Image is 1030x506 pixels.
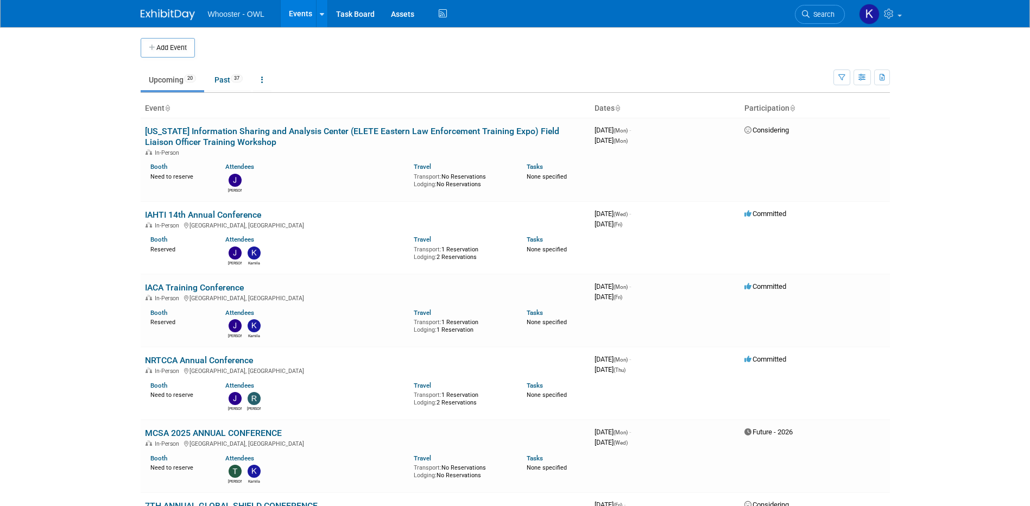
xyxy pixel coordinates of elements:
img: Julia Haber [229,246,242,260]
span: Considering [744,126,789,134]
a: Attendees [225,163,254,170]
img: In-Person Event [146,149,152,155]
span: (Thu) [614,367,625,373]
div: Julia Haber [228,260,242,266]
a: Upcoming20 [141,69,204,90]
div: 1 Reservation 2 Reservations [414,244,510,261]
span: [DATE] [595,282,631,290]
span: Lodging: [414,181,437,188]
span: [DATE] [595,355,631,363]
span: (Mon) [614,357,628,363]
a: Travel [414,163,431,170]
span: Search [810,10,835,18]
div: [GEOGRAPHIC_DATA], [GEOGRAPHIC_DATA] [145,366,586,375]
img: Julia Haber [229,174,242,187]
span: [DATE] [595,220,622,228]
div: Julia Haber [228,332,242,339]
img: James Justus [229,392,242,405]
div: No Reservations No Reservations [414,171,510,188]
span: In-Person [155,295,182,302]
span: - [629,428,631,436]
a: Booth [150,236,167,243]
img: In-Person Event [146,222,152,227]
div: 1 Reservation 2 Reservations [414,389,510,406]
span: (Mon) [614,284,628,290]
span: Lodging: [414,399,437,406]
span: (Mon) [614,429,628,435]
th: Participation [740,99,890,118]
a: MCSA 2025 ANNUAL CONFERENCE [145,428,282,438]
div: James Justus [228,405,242,412]
a: Travel [414,454,431,462]
th: Event [141,99,590,118]
div: Kamila Castaneda [247,260,261,266]
span: (Mon) [614,128,628,134]
div: [GEOGRAPHIC_DATA], [GEOGRAPHIC_DATA] [145,293,586,302]
span: Transport: [414,173,441,180]
a: Sort by Event Name [165,104,170,112]
img: Kamila Castaneda [248,319,261,332]
div: [GEOGRAPHIC_DATA], [GEOGRAPHIC_DATA] [145,439,586,447]
a: Search [795,5,845,24]
img: Kamila Castaneda [248,465,261,478]
a: Booth [150,309,167,317]
span: None specified [527,246,567,253]
div: Need to reserve [150,389,210,399]
span: - [629,210,631,218]
span: In-Person [155,222,182,229]
div: Need to reserve [150,462,210,472]
span: None specified [527,319,567,326]
a: IACA Training Conference [145,282,244,293]
img: In-Person Event [146,295,152,300]
span: - [629,126,631,134]
div: Reserved [150,244,210,254]
a: Tasks [527,236,543,243]
div: Robert Dugan [247,405,261,412]
span: [DATE] [595,136,628,144]
span: Transport: [414,391,441,399]
a: Booth [150,163,167,170]
span: None specified [527,173,567,180]
span: Transport: [414,246,441,253]
span: Transport: [414,319,441,326]
span: [DATE] [595,210,631,218]
span: In-Person [155,149,182,156]
a: Tasks [527,163,543,170]
span: - [629,355,631,363]
img: Kamila Castaneda [859,4,880,24]
span: (Mon) [614,138,628,144]
span: [DATE] [595,438,628,446]
div: Julia Haber [228,187,242,193]
span: In-Person [155,368,182,375]
div: No Reservations No Reservations [414,462,510,479]
div: Kamila Castaneda [247,478,261,484]
a: Travel [414,236,431,243]
a: Booth [150,454,167,462]
a: NRTCCA Annual Conference [145,355,253,365]
span: Committed [744,210,786,218]
a: Travel [414,382,431,389]
a: Tasks [527,309,543,317]
a: Attendees [225,454,254,462]
a: Tasks [527,454,543,462]
a: Sort by Participation Type [789,104,795,112]
a: IAHTI 14th Annual Conference [145,210,261,220]
img: Julia Haber [229,319,242,332]
span: Committed [744,355,786,363]
a: Attendees [225,309,254,317]
img: Travis Dykes [229,465,242,478]
button: Add Event [141,38,195,58]
div: Kamila Castaneda [247,332,261,339]
span: None specified [527,464,567,471]
div: Need to reserve [150,171,210,181]
a: Travel [414,309,431,317]
span: Whooster - OWL [208,10,264,18]
span: Lodging: [414,254,437,261]
span: (Wed) [614,211,628,217]
div: Reserved [150,317,210,326]
div: 1 Reservation 1 Reservation [414,317,510,333]
a: Sort by Start Date [615,104,620,112]
a: Booth [150,382,167,389]
span: Committed [744,282,786,290]
span: [DATE] [595,126,631,134]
